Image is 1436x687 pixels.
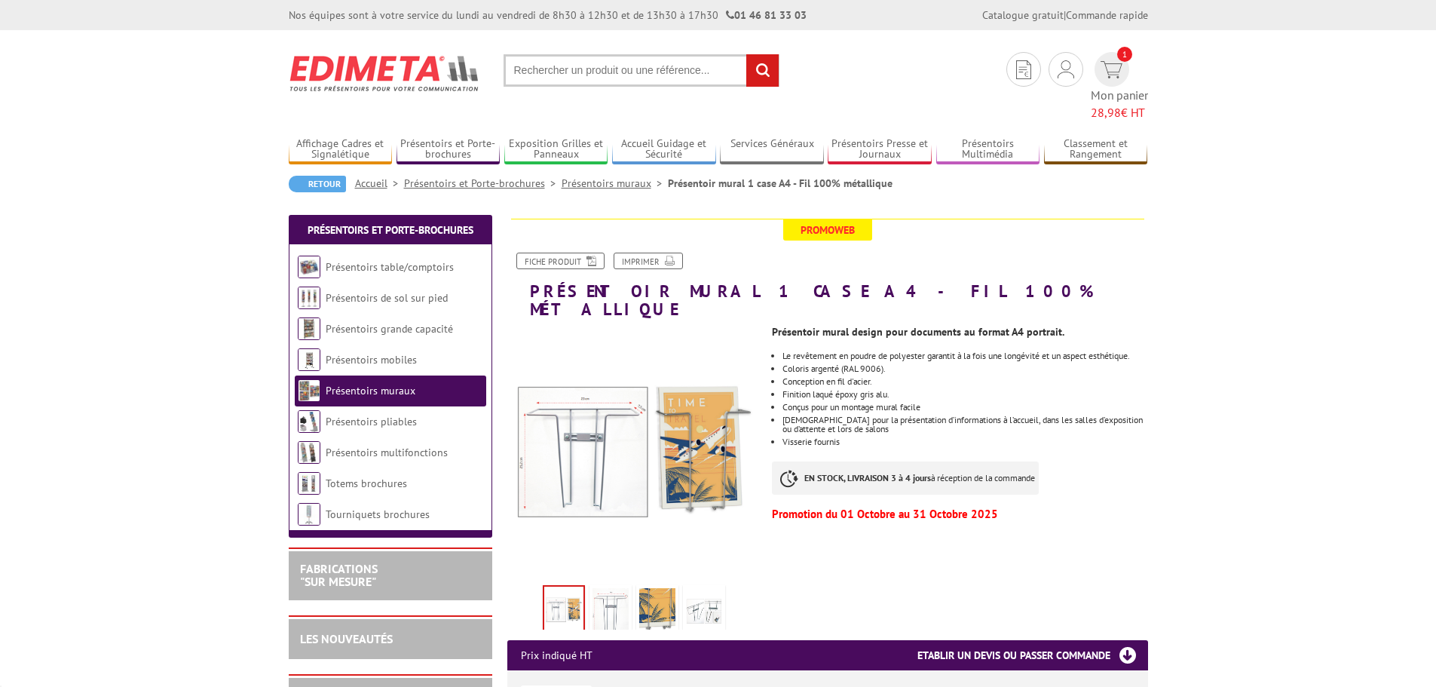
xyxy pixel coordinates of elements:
a: Présentoirs muraux [562,176,668,190]
img: Tourniquets brochures [298,503,320,526]
img: Présentoirs de sol sur pied [298,287,320,309]
li: Visserie fournis [782,437,1147,446]
a: Retour [289,176,346,192]
p: à réception de la commande [772,462,1039,495]
li: Conçus pour un montage mural facile [782,403,1147,412]
a: Accueil Guidage et Sécurité [612,137,716,162]
a: Présentoirs et Porte-brochures [397,137,501,162]
div: Nos équipes sont à votre service du lundi au vendredi de 8h30 à 12h30 et de 13h30 à 17h30 [289,8,807,23]
img: porte_brochures_muraux_100_metallique_1a4_new_410001.jpg [544,587,583,633]
a: Présentoirs grande capacité [326,322,453,336]
li: Présentoir mural 1 case A4 - Fil 100% métallique [668,176,893,191]
a: Présentoirs multifonctions [326,446,448,459]
span: € HT [1091,104,1148,121]
input: rechercher [746,54,779,87]
li: Le revêtement en poudre de polyester garantit à la fois une longévité et un aspect esthétique. [782,351,1147,360]
img: porte_brochures_muraux_100_metallique_6a4_schema_410001.jpg [592,588,629,635]
img: devis rapide [1101,61,1122,78]
span: Mon panier [1091,87,1148,121]
a: Catalogue gratuit [982,8,1064,22]
img: Présentoirs mobiles [298,348,320,371]
a: Affichage Cadres et Signalétique [289,137,393,162]
strong: 01 46 81 33 03 [726,8,807,22]
span: Promoweb [783,219,872,241]
p: Promotion du 01 Octobre au 31 Octobre 2025 [772,510,1147,519]
img: porte_brochures_muraux_100_metallique_6a4_zoom_2_410001.jpg [639,588,675,635]
a: Services Généraux [720,137,824,162]
li: Coloris argenté (RAL 9006). [782,364,1147,373]
a: Totems brochures [326,477,407,490]
a: Présentoirs de sol sur pied [326,291,448,305]
h3: Etablir un devis ou passer commande [917,640,1148,670]
img: Présentoirs table/comptoirs [298,256,320,278]
img: Edimeta [289,45,481,101]
a: Présentoirs muraux [326,384,415,397]
img: Présentoirs multifonctions [298,441,320,464]
strong: Présentoir mural design pour documents au format A4 portrait. [772,325,1064,339]
a: Présentoirs table/comptoirs [326,260,454,274]
img: Présentoirs muraux [298,379,320,402]
a: Tourniquets brochures [326,508,430,521]
span: 1 [1117,47,1132,62]
li: Conception en fil d'acier. [782,377,1147,386]
img: Présentoirs pliables [298,410,320,433]
a: Présentoirs pliables [326,415,417,428]
a: LES NOUVEAUTÉS [300,631,393,646]
img: Présentoirs grande capacité [298,317,320,340]
a: Exposition Grilles et Panneaux [504,137,608,162]
div: | [982,8,1148,23]
img: Totems brochures [298,472,320,495]
a: Fiche produit [516,253,605,269]
a: Accueil [355,176,404,190]
img: porte_brochures_muraux_100_metallique_1a4_new_410001.jpg [507,326,761,580]
p: Prix indiqué HT [521,640,592,670]
a: Présentoirs et Porte-brochures [404,176,562,190]
img: porte_brochures_muraux_100_metallique_6a4_zoom_410001.jpg [686,588,722,635]
a: devis rapide 1 Mon panier 28,98€ HT [1091,52,1148,121]
strong: EN STOCK, LIVRAISON 3 à 4 jours [804,472,931,483]
li: [DEMOGRAPHIC_DATA] pour la présentation d’informations à l’accueil, dans les salles d’exposition ... [782,416,1147,434]
a: Commande rapide [1066,8,1148,22]
input: Rechercher un produit ou une référence... [504,54,779,87]
a: Présentoirs Multimédia [936,137,1040,162]
a: Imprimer [614,253,683,269]
a: Classement et Rangement [1044,137,1148,162]
a: Présentoirs et Porte-brochures [308,223,473,237]
li: Finition laqué époxy gris alu. [782,390,1147,399]
a: Présentoirs mobiles [326,353,417,367]
span: 28,98 [1091,105,1121,120]
img: devis rapide [1016,60,1031,79]
a: Présentoirs Presse et Journaux [828,137,932,162]
a: FABRICATIONS"Sur Mesure" [300,561,378,590]
img: devis rapide [1058,60,1074,78]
